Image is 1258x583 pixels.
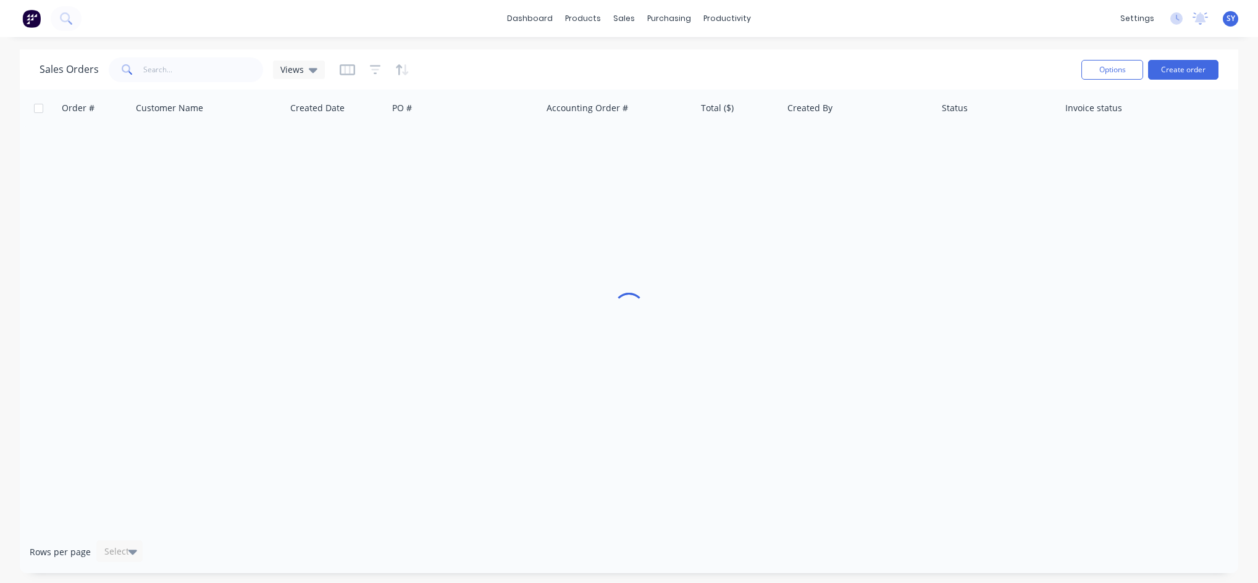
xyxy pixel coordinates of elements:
[136,102,203,114] div: Customer Name
[1081,60,1143,80] button: Options
[501,9,559,28] a: dashboard
[1114,9,1160,28] div: settings
[1148,60,1218,80] button: Create order
[40,64,99,75] h1: Sales Orders
[547,102,628,114] div: Accounting Order #
[22,9,41,28] img: Factory
[942,102,968,114] div: Status
[641,9,697,28] div: purchasing
[143,57,264,82] input: Search...
[559,9,607,28] div: products
[1227,13,1235,24] span: SY
[701,102,734,114] div: Total ($)
[697,9,757,28] div: productivity
[30,546,91,558] span: Rows per page
[787,102,832,114] div: Created By
[104,545,136,558] div: Select...
[280,63,304,76] span: Views
[290,102,345,114] div: Created Date
[392,102,412,114] div: PO #
[1065,102,1122,114] div: Invoice status
[62,102,94,114] div: Order #
[607,9,641,28] div: sales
